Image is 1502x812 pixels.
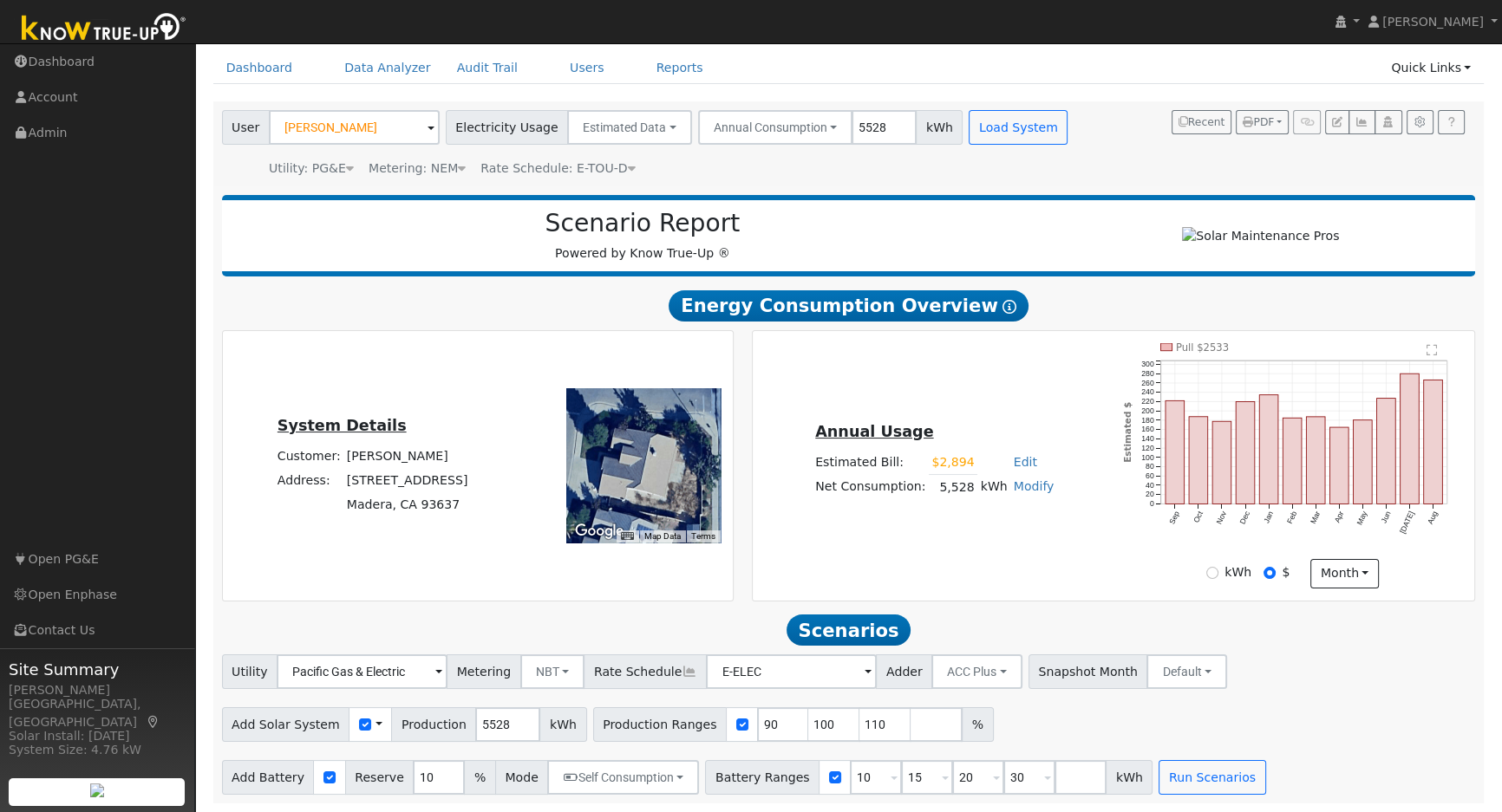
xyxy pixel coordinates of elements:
[705,760,820,795] span: Battery Ranges
[1141,425,1154,434] text: 160
[1146,654,1227,689] button: Default
[1172,110,1232,134] button: Recent
[1141,406,1154,415] text: 200
[9,741,186,759] div: System Size: 4.76 kW
[446,110,568,145] span: Electricity Usage
[1141,388,1154,397] text: 240
[1141,369,1154,378] text: 280
[369,159,466,178] div: Metering: NEM
[593,707,727,742] span: Production Ranges
[1355,510,1368,527] text: May
[571,520,628,542] a: Open this area in Google Maps (opens a new window)
[213,52,306,84] a: Dashboard
[815,423,933,440] u: Annual Usage
[1243,116,1274,128] span: PDF
[277,654,447,689] input: Select a Utility
[444,52,531,84] a: Audit Trail
[269,110,440,145] input: Select a User
[1106,760,1153,795] span: kWh
[480,161,635,175] span: Alias: None
[1141,379,1154,387] text: 260
[1189,417,1208,504] rect: onclick=""
[644,530,681,542] button: Map Data
[1309,510,1322,525] text: Mar
[929,450,977,475] td: $2,894
[706,654,877,689] input: Select a Rate Schedule
[547,760,699,795] button: Self Consumption
[345,760,415,795] span: Reserve
[1167,510,1181,525] text: Sep
[1398,510,1416,535] text: [DATE]
[1401,374,1420,503] rect: onclick=""
[977,475,1010,500] td: kWh
[1014,479,1055,493] a: Modify
[1150,499,1154,508] text: 0
[90,783,104,797] img: retrieve
[969,110,1068,145] button: Load System
[916,110,963,145] span: kWh
[274,445,343,469] td: Customer:
[1354,420,1373,504] rect: onclick=""
[1224,563,1251,581] label: kWh
[1236,110,1289,134] button: PDF
[557,52,617,84] a: Users
[1438,110,1465,134] a: Help Link
[1176,341,1229,354] text: Pull $2533
[1159,760,1265,795] button: Run Scenarios
[343,493,471,517] td: Madera, CA 93637
[9,695,186,731] div: [GEOGRAPHIC_DATA], [GEOGRAPHIC_DATA]
[1146,490,1154,499] text: 20
[539,707,586,742] span: kWh
[1236,402,1255,504] rect: onclick=""
[1427,344,1439,356] text: 
[962,707,993,742] span: %
[571,520,628,542] img: Google
[1329,427,1349,504] rect: onclick=""
[1002,300,1016,314] i: Show Help
[1282,563,1290,581] label: $
[231,209,1055,263] div: Powered by Know True-Up ®
[584,654,707,689] span: Rate Schedule
[1424,380,1443,503] rect: onclick=""
[331,52,444,84] a: Data Analyzer
[1141,416,1154,425] text: 180
[1029,654,1148,689] span: Snapshot Month
[1259,395,1278,504] rect: onclick=""
[1141,360,1154,368] text: 300
[1349,110,1375,134] button: Multi-Series Graph
[278,417,407,434] u: System Details
[1426,510,1440,525] text: Aug
[1146,462,1154,471] text: 80
[239,209,1046,238] h2: Scenario Report
[1214,510,1228,526] text: Nov
[1333,510,1346,524] text: Apr
[343,445,471,469] td: [PERSON_NAME]
[13,10,195,49] img: Know True-Up
[1377,399,1396,504] rect: onclick=""
[495,760,548,795] span: Mode
[1283,418,1302,503] rect: onclick=""
[1146,471,1154,480] text: 60
[931,654,1022,689] button: ACC Plus
[520,654,585,689] button: NBT
[643,52,716,84] a: Reports
[813,475,929,500] td: Net Consumption:
[9,658,186,681] span: Site Summary
[9,681,186,699] div: [PERSON_NAME]
[1206,567,1218,579] input: kWh
[464,760,495,795] span: %
[1306,417,1325,504] rect: onclick=""
[1238,510,1251,526] text: Dec
[1262,510,1275,524] text: Jan
[876,654,932,689] span: Adder
[1141,397,1154,406] text: 220
[269,159,354,178] div: Utility: PG&E
[1192,510,1205,524] text: Oct
[274,469,343,493] td: Address:
[813,450,929,475] td: Estimated Bill:
[1014,455,1037,469] a: Edit
[1166,400,1185,503] rect: onclick=""
[222,760,315,795] span: Add Battery
[1375,110,1401,134] button: Login As
[1141,444,1154,452] text: 120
